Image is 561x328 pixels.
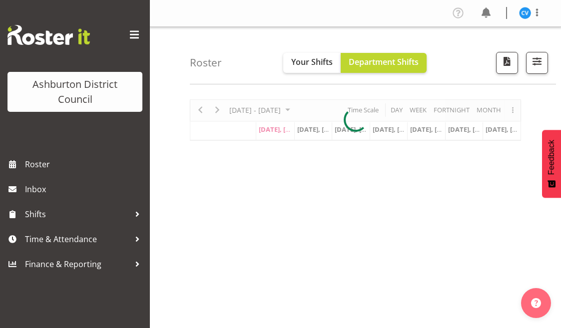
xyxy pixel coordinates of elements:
span: Feedback [547,140,556,175]
span: Department Shifts [349,56,419,67]
div: Ashburton District Council [17,77,132,107]
span: Time & Attendance [25,232,130,247]
span: Finance & Reporting [25,257,130,272]
img: Rosterit website logo [7,25,90,45]
button: Department Shifts [341,53,427,73]
button: Feedback - Show survey [542,130,561,198]
span: Your Shifts [291,56,333,67]
h4: Roster [190,57,222,68]
img: help-xxl-2.png [531,298,541,308]
span: Inbox [25,182,145,197]
span: Roster [25,157,145,172]
span: Shifts [25,207,130,222]
button: Filter Shifts [526,52,548,74]
button: Your Shifts [283,53,341,73]
button: Download a PDF of the roster according to the set date range. [496,52,518,74]
img: carla-verberne10008.jpg [519,7,531,19]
